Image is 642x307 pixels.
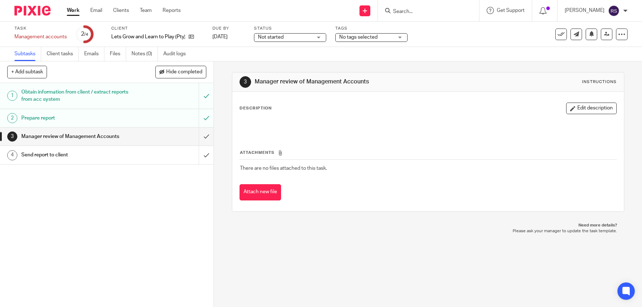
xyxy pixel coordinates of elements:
[47,47,79,61] a: Client tasks
[212,26,245,31] label: Due by
[240,184,281,200] button: Attach new file
[84,47,104,61] a: Emails
[240,76,251,88] div: 3
[7,113,17,123] div: 2
[258,35,284,40] span: Not started
[7,131,17,142] div: 3
[21,131,135,142] h1: Manager review of Management Accounts
[67,7,79,14] a: Work
[14,26,67,31] label: Task
[113,7,129,14] a: Clients
[21,150,135,160] h1: Send report to client
[163,47,191,61] a: Audit logs
[566,103,617,114] button: Edit description
[140,7,152,14] a: Team
[339,35,378,40] span: No tags selected
[14,33,67,40] div: Management accounts
[21,87,135,105] h1: Obtain information from client / extract reports from acc system
[240,105,272,111] p: Description
[111,33,185,40] p: Lets Grow and Learn to Play (Pty) Ltd
[163,7,181,14] a: Reports
[90,7,102,14] a: Email
[565,7,604,14] p: [PERSON_NAME]
[254,26,326,31] label: Status
[608,5,620,17] img: svg%3E
[497,8,525,13] span: Get Support
[392,9,457,15] input: Search
[582,79,617,85] div: Instructions
[7,150,17,160] div: 4
[155,66,206,78] button: Hide completed
[255,78,443,86] h1: Manager review of Management Accounts
[14,6,51,16] img: Pixie
[7,66,47,78] button: + Add subtask
[21,113,135,124] h1: Prepare report
[84,33,88,36] small: /4
[335,26,408,31] label: Tags
[7,91,17,101] div: 1
[166,69,202,75] span: Hide completed
[239,228,617,234] p: Please ask your manager to update the task template.
[132,47,158,61] a: Notes (0)
[240,166,327,171] span: There are no files attached to this task.
[240,151,275,155] span: Attachments
[239,222,617,228] p: Need more details?
[110,47,126,61] a: Files
[14,47,41,61] a: Subtasks
[111,26,203,31] label: Client
[81,30,88,38] div: 2
[212,34,228,39] span: [DATE]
